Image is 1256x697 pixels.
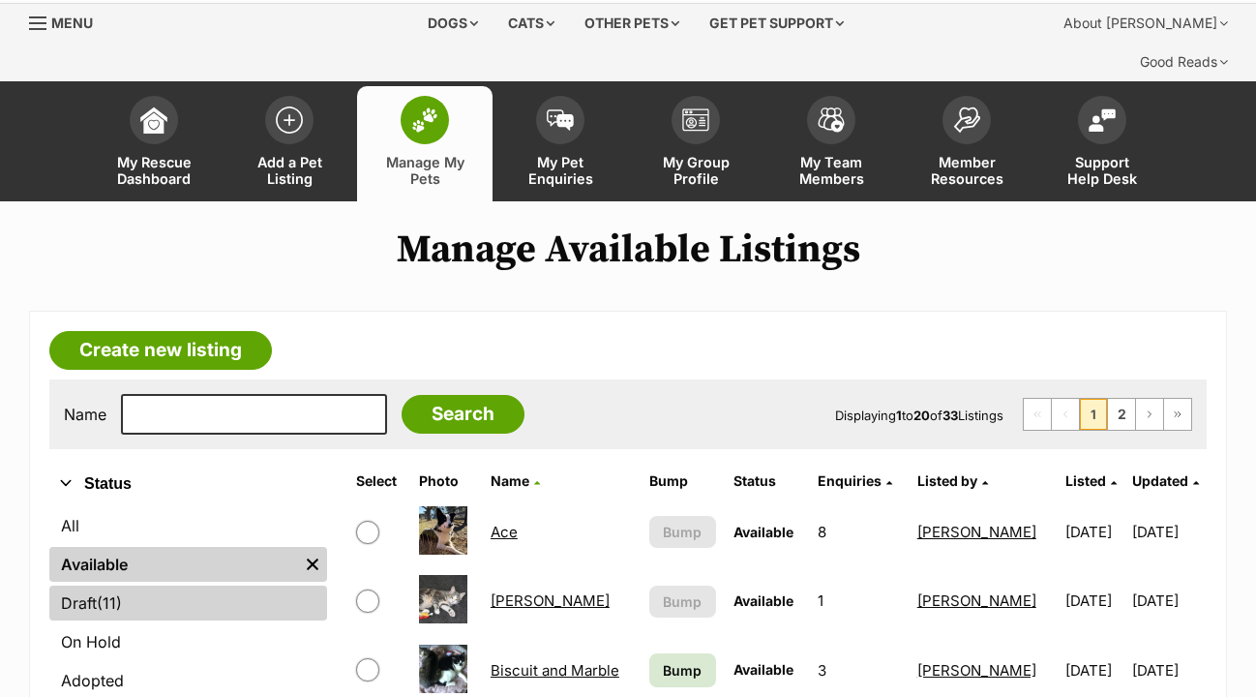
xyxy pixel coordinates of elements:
span: Listed by [917,472,977,489]
a: Remove filter [298,547,327,582]
span: Available [733,661,793,678]
th: Select [348,466,409,497]
div: Cats [494,4,568,43]
a: Manage My Pets [357,86,493,201]
div: About [PERSON_NAME] [1050,4,1241,43]
div: Other pets [571,4,693,43]
span: Name [491,472,529,489]
a: Name [491,472,540,489]
td: [DATE] [1132,567,1205,634]
div: Get pet support [696,4,857,43]
div: Good Reads [1126,43,1241,81]
span: (11) [97,591,122,615]
span: Page 1 [1080,399,1107,430]
span: Displaying to of Listings [835,408,1003,423]
a: Enquiries [818,472,892,489]
span: Available [733,524,793,540]
label: Name [64,406,106,423]
img: group-profile-icon-3fa3cf56718a62981997c0bc7e787c4b2cf8bcc04b72c1350f741eb67cf2f40e.svg [682,108,709,132]
span: Previous page [1052,399,1079,430]
nav: Pagination [1023,398,1192,431]
span: My Team Members [788,154,875,187]
span: My Rescue Dashboard [110,154,197,187]
td: [DATE] [1058,567,1130,634]
span: Bump [663,591,702,612]
a: Draft [49,586,327,621]
a: Biscuit and Marble [491,661,619,680]
span: My Pet Enquiries [517,154,604,187]
span: Add a Pet Listing [246,154,333,187]
td: [DATE] [1132,499,1205,565]
a: My Team Members [763,86,899,201]
a: My Pet Enquiries [493,86,628,201]
img: help-desk-icon-fdf02630f3aa405de69fd3d07c3f3aa587a6932b1a1747fa1d2bba05be0121f9.svg [1089,108,1116,132]
a: Create new listing [49,331,272,370]
img: pet-enquiries-icon-7e3ad2cf08bfb03b45e93fb7055b45f3efa6380592205ae92323e6603595dc1f.svg [547,109,574,131]
span: Menu [51,15,93,31]
th: Photo [411,466,481,497]
button: Status [49,471,327,497]
input: Search [402,395,524,434]
a: Ace [491,523,518,541]
button: Bump [649,586,716,618]
a: Available [49,547,298,582]
img: add-pet-listing-icon-0afa8454b4691262ce3f59096e99ab1cd57d4a30225e0717b998d2c9b9846f56.svg [276,106,303,134]
img: team-members-icon-5396bd8760b3fe7c0b43da4ab00e1e3bb1a5d9ba89233759b79545d2d3fc5d0d.svg [818,107,845,133]
a: [PERSON_NAME] [917,591,1036,610]
a: Next page [1136,399,1163,430]
a: My Group Profile [628,86,763,201]
a: Listed by [917,472,988,489]
td: [DATE] [1058,499,1130,565]
span: translation missing: en.admin.listings.index.attributes.enquiries [818,472,882,489]
a: Member Resources [899,86,1034,201]
span: Member Resources [923,154,1010,187]
a: Page 2 [1108,399,1135,430]
a: On Hold [49,624,327,659]
span: First page [1024,399,1051,430]
a: Updated [1132,472,1199,489]
span: Manage My Pets [381,154,468,187]
span: Support Help Desk [1059,154,1146,187]
a: [PERSON_NAME] [917,661,1036,680]
a: Listed [1065,472,1117,489]
div: Dogs [414,4,492,43]
td: 8 [810,499,908,565]
a: Last page [1164,399,1191,430]
a: Add a Pet Listing [222,86,357,201]
a: Support Help Desk [1034,86,1170,201]
span: Listed [1065,472,1106,489]
a: [PERSON_NAME] [917,523,1036,541]
strong: 1 [896,408,902,423]
td: 1 [810,567,908,634]
img: dashboard-icon-eb2f2d2d3e046f16d808141f083e7271f6b2e854fb5c12c21221c1fb7104beca.svg [140,106,167,134]
th: Status [726,466,808,497]
span: My Group Profile [652,154,739,187]
span: Updated [1132,472,1188,489]
a: My Rescue Dashboard [86,86,222,201]
span: Available [733,592,793,609]
a: [PERSON_NAME] [491,591,610,610]
th: Bump [642,466,724,497]
a: Bump [649,653,716,687]
strong: 20 [913,408,930,423]
span: Bump [663,660,702,681]
strong: 33 [942,408,958,423]
button: Bump [649,516,716,548]
img: manage-my-pets-icon-02211641906a0b7f246fdf0571729dbe1e7629f14944591b6c1af311fb30b64b.svg [411,107,438,133]
img: member-resources-icon-8e73f808a243e03378d46382f2149f9095a855e16c252ad45f914b54edf8863c.svg [953,106,980,133]
span: Bump [663,522,702,542]
a: All [49,508,327,543]
a: Menu [29,4,106,39]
